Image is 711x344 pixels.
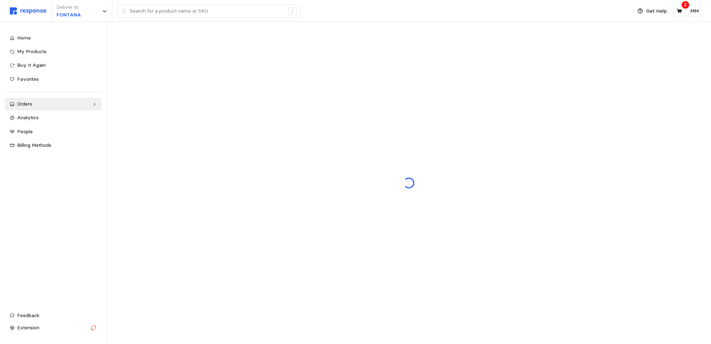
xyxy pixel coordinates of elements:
[5,139,102,152] a: Billing Methods
[684,1,687,9] p: 2
[288,7,297,15] div: /
[17,142,51,148] span: Billing Methods
[17,48,46,55] span: My Products
[646,7,667,15] p: Get Help
[17,114,39,121] span: Analytics
[5,126,102,138] a: People
[5,112,102,124] a: Analytics
[130,5,284,17] input: Search for a product name or SKU
[17,100,89,108] div: Orders
[10,7,46,15] img: svg%3e
[57,3,81,11] p: Deliver to
[5,45,102,58] a: My Products
[688,5,701,17] button: MM
[17,35,31,41] span: Home
[17,128,33,135] span: People
[634,5,671,18] button: Get Help
[17,312,39,318] span: Feedback
[17,76,39,82] span: Favorites
[57,11,81,19] p: FONTANA
[5,322,102,334] button: Extension
[5,32,102,44] a: Home
[17,324,39,331] span: Extension
[690,7,699,15] p: MM
[5,73,102,86] a: Favorites
[5,309,102,322] button: Feedback
[5,98,102,110] a: Orders
[5,59,102,72] a: Buy It Again
[17,62,46,68] span: Buy It Again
